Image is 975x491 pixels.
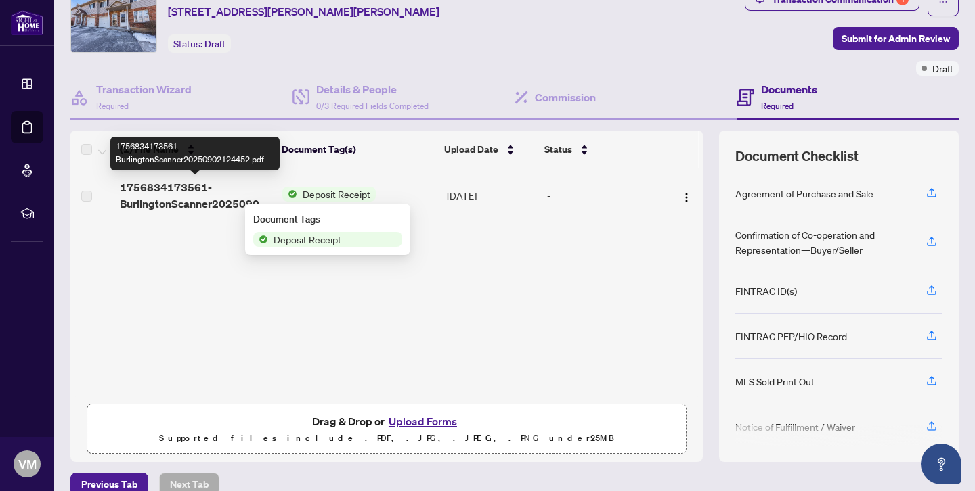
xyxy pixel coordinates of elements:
span: 0/3 Required Fields Completed [316,101,429,111]
span: Draft [204,38,225,50]
p: Supported files include .PDF, .JPG, .JPEG, .PNG under 25 MB [95,430,678,446]
div: Status: [168,34,231,53]
div: Document Tags [253,212,402,227]
span: Required [96,101,129,111]
button: Submit for Admin Review [833,27,959,50]
span: Status [544,142,572,157]
span: Required [761,101,794,111]
div: FINTRAC PEP/HIO Record [735,329,847,344]
span: Deposit Receipt [268,232,347,247]
span: Submit for Admin Review [842,28,950,49]
th: Document Tag(s) [276,131,439,168]
button: Logo [676,185,697,206]
button: Open asap [921,444,961,484]
span: VM [18,454,37,473]
div: - [547,188,662,203]
h4: Documents [761,81,817,97]
span: Deposit Receipt [297,187,376,202]
button: Upload Forms [385,413,461,430]
span: Drag & Drop or [312,413,461,430]
td: [DATE] [441,168,542,223]
th: Upload Date [439,131,538,168]
img: Status Icon [253,232,268,247]
h4: Details & People [316,81,429,97]
div: Agreement of Purchase and Sale [735,186,873,201]
span: 1756834173561-BurlingtonScanner20250902124452.pdf [120,179,272,212]
h4: Commission [535,89,596,106]
div: 1756834173561-BurlingtonScanner20250902124452.pdf [110,137,280,170]
th: (1) File Name [114,131,276,168]
div: Confirmation of Co-operation and Representation—Buyer/Seller [735,227,910,257]
div: Notice of Fulfillment / Waiver [735,419,855,434]
span: [STREET_ADDRESS][PERSON_NAME][PERSON_NAME] [168,3,439,20]
button: Status IconDeposit Receipt [282,187,376,202]
span: Drag & Drop orUpload FormsSupported files include .PDF, .JPG, .JPEG, .PNG under25MB [87,404,686,454]
span: Upload Date [444,142,498,157]
img: Status Icon [282,187,297,202]
span: Draft [932,61,953,76]
div: MLS Sold Print Out [735,374,815,389]
h4: Transaction Wizard [96,81,192,97]
img: logo [11,10,43,35]
div: FINTRAC ID(s) [735,283,797,298]
span: Document Checklist [735,147,859,166]
img: Logo [681,192,692,203]
th: Status [539,131,664,168]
